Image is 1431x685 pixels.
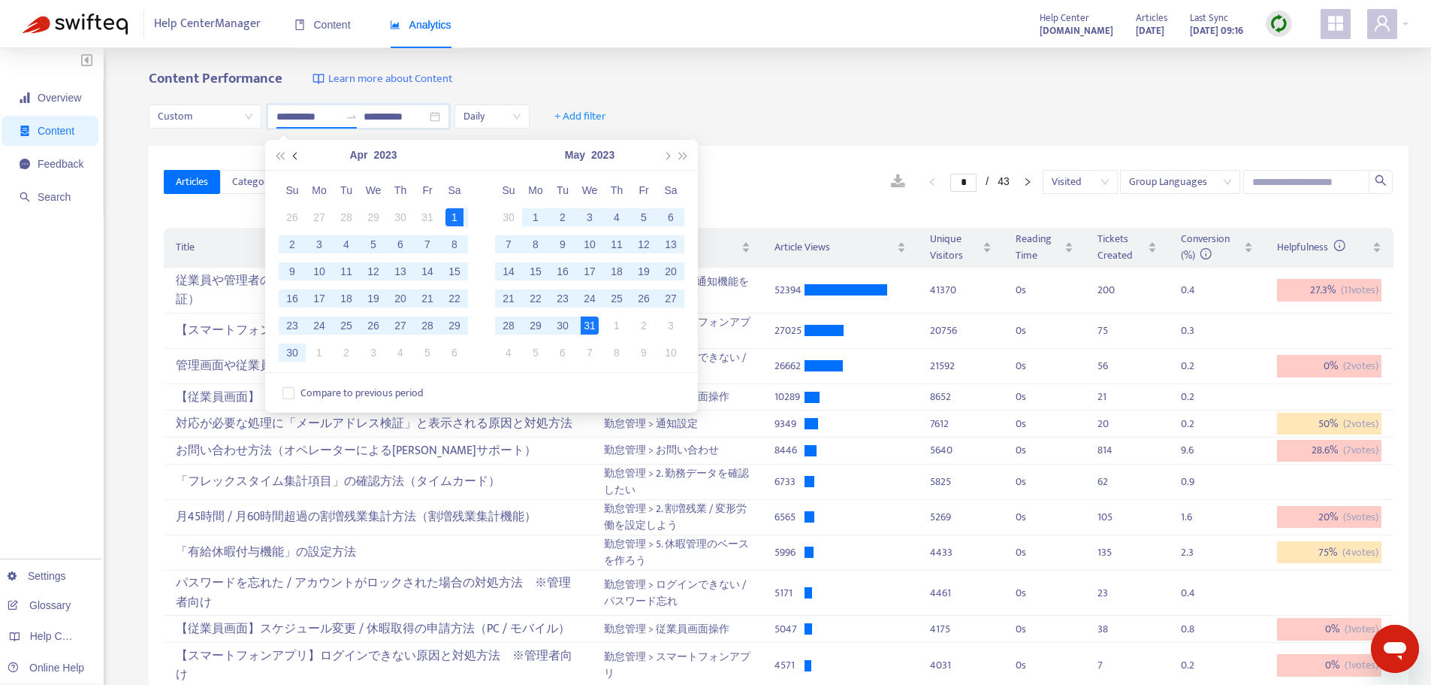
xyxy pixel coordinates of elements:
[554,317,572,335] div: 30
[1181,358,1211,374] div: 0.2
[441,177,468,204] th: Sa
[283,317,301,335] div: 23
[1097,442,1128,459] div: 814
[603,339,630,366] td: 2023-06-08
[390,19,451,31] span: Analytics
[1016,358,1073,374] div: 0 s
[576,204,603,231] td: 2023-05-03
[283,235,301,253] div: 2
[391,317,409,335] div: 27
[1097,389,1128,405] div: 21
[549,231,576,258] td: 2023-05-09
[608,317,626,335] div: 1
[495,204,522,231] td: 2023-04-30
[576,231,603,258] td: 2023-05-10
[581,344,599,362] div: 7
[549,339,576,366] td: 2023-06-06
[8,570,66,582] a: Settings
[310,208,328,226] div: 27
[630,258,657,285] td: 2023-05-19
[164,170,220,194] button: Articles
[390,20,400,30] span: area-chart
[176,174,208,190] span: Articles
[1181,282,1211,299] div: 0.4
[930,282,992,299] div: 41370
[387,312,414,339] td: 2023-04-27
[1181,389,1211,405] div: 0.2
[657,339,684,366] td: 2023-06-10
[333,285,360,312] td: 2023-04-18
[176,353,579,378] div: 管理画面や従業員画面にログインできない原因と対処方法 ※管理者向け
[527,208,545,226] div: 1
[418,289,436,308] div: 21
[414,177,441,204] th: Fr
[495,177,522,204] th: Su
[774,442,805,459] div: 8446
[522,204,549,231] td: 2023-05-01
[1181,416,1211,432] div: 0.2
[1097,323,1128,339] div: 75
[576,258,603,285] td: 2023-05-17
[554,289,572,308] div: 23
[279,258,306,285] td: 2023-04-09
[1052,171,1109,193] span: Visited
[418,344,436,362] div: 5
[576,312,603,339] td: 2023-05-31
[360,312,387,339] td: 2023-04-26
[463,105,521,128] span: Daily
[38,125,74,137] span: Content
[414,339,441,366] td: 2023-05-05
[360,231,387,258] td: 2023-04-05
[591,140,614,170] button: 2023
[337,235,355,253] div: 4
[657,285,684,312] td: 2023-05-27
[635,344,653,362] div: 9
[1016,323,1073,339] div: 0 s
[522,339,549,366] td: 2023-06-05
[1327,14,1345,32] span: appstore
[522,312,549,339] td: 2023-05-29
[774,323,805,339] div: 27025
[176,385,579,410] div: 【従業員画面】「タイムカード」の操作方法（PC）
[333,312,360,339] td: 2023-04-25
[391,344,409,362] div: 4
[774,389,805,405] div: 10289
[1181,442,1211,459] div: 9.6
[294,20,305,30] span: book
[306,177,333,204] th: Mo
[310,235,328,253] div: 3
[527,235,545,253] div: 8
[635,289,653,308] div: 26
[1181,323,1211,339] div: 0.3
[918,228,1004,268] th: Unique Visitors
[657,312,684,339] td: 2023-06-03
[328,71,452,88] span: Learn more about Content
[20,126,30,136] span: container
[346,111,358,123] span: swap-right
[527,344,545,362] div: 5
[608,235,626,253] div: 11
[603,177,630,204] th: Th
[8,599,71,611] a: Glossary
[176,268,579,312] div: 従業員や管理者のメールアドレスを有効化する方法（メールアドレス検証）
[333,177,360,204] th: Tu
[576,339,603,366] td: 2023-06-07
[630,285,657,312] td: 2023-05-26
[23,14,128,35] img: Swifteq
[20,92,30,103] span: signal
[310,344,328,362] div: 1
[920,173,944,191] li: Previous Page
[38,158,83,170] span: Feedback
[500,262,518,280] div: 14
[364,262,382,280] div: 12
[364,235,382,253] div: 5
[549,177,576,204] th: Tu
[549,285,576,312] td: 2023-05-23
[1371,625,1419,673] iframe: メッセージングウィンドウを開くボタン
[657,204,684,231] td: 2023-05-06
[630,339,657,366] td: 2023-06-09
[441,258,468,285] td: 2023-04-15
[630,177,657,204] th: Fr
[608,289,626,308] div: 25
[603,204,630,231] td: 2023-05-04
